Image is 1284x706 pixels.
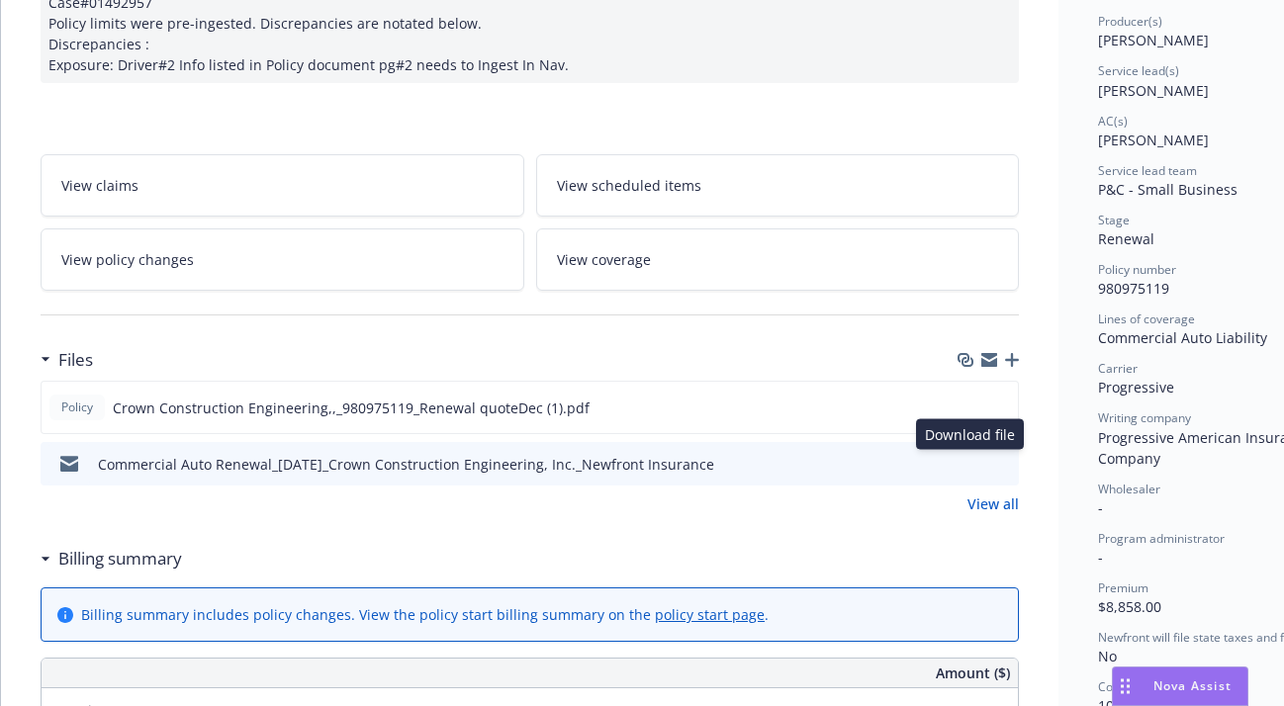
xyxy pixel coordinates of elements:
div: Drag to move [1113,667,1138,705]
span: Wholesaler [1098,481,1160,497]
span: Policy number [1098,261,1176,278]
span: [PERSON_NAME] [1098,131,1209,149]
span: - [1098,548,1103,567]
span: Service lead team [1098,162,1197,179]
span: Service lead(s) [1098,62,1179,79]
div: Files [41,347,93,373]
span: View coverage [557,249,651,270]
div: Billing summary [41,546,182,572]
span: Policy [57,398,97,416]
span: Producer(s) [1098,13,1162,30]
span: 980975119 [1098,279,1169,298]
a: View claims [41,154,524,217]
a: policy start page [655,605,765,624]
span: P&C - Small Business [1098,180,1238,199]
span: Renewal [1098,229,1154,248]
span: Amount ($) [936,662,1010,683]
span: Commercial Auto Liability [1098,328,1267,347]
div: Billing summary includes policy changes. View the policy start billing summary on the . [81,604,769,625]
span: [PERSON_NAME] [1098,31,1209,49]
span: - [1098,498,1103,517]
button: Nova Assist [1112,666,1248,706]
button: preview file [993,454,1011,475]
button: download file [962,454,977,475]
span: View policy changes [61,249,194,270]
span: View scheduled items [557,175,701,196]
span: Premium [1098,579,1148,596]
a: View coverage [536,228,1020,291]
a: View scheduled items [536,154,1020,217]
span: Stage [1098,212,1130,228]
span: AC(s) [1098,113,1128,130]
div: Commercial Auto Renewal_[DATE]_Crown Construction Engineering, Inc._Newfront Insurance [98,454,714,475]
span: Commission [1098,678,1166,695]
div: Download file [916,419,1024,450]
span: Nova Assist [1153,677,1232,694]
h3: Billing summary [58,546,182,572]
button: preview file [992,397,1010,418]
span: Carrier [1098,360,1138,377]
span: View claims [61,175,138,196]
button: download file [961,397,976,418]
span: Program administrator [1098,530,1225,547]
a: View policy changes [41,228,524,291]
span: $8,858.00 [1098,597,1161,616]
h3: Files [58,347,93,373]
span: Crown Construction Engineering,,_980975119_Renewal quoteDec (1).pdf [113,397,590,418]
span: Progressive [1098,378,1174,397]
a: View all [967,493,1019,514]
span: No [1098,647,1117,665]
span: [PERSON_NAME] [1098,81,1209,100]
span: Lines of coverage [1098,310,1195,327]
span: Writing company [1098,409,1191,426]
